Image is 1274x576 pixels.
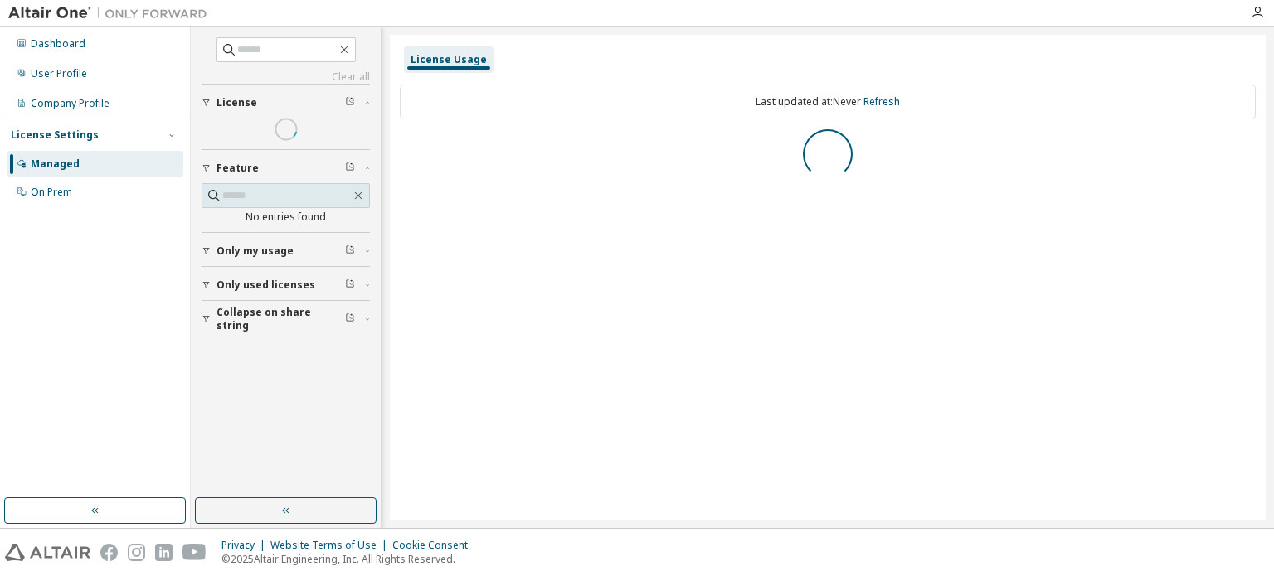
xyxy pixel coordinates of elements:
[411,53,487,66] div: License Usage
[202,233,370,269] button: Only my usage
[182,544,207,561] img: youtube.svg
[11,128,99,142] div: License Settings
[5,544,90,561] img: altair_logo.svg
[392,539,478,552] div: Cookie Consent
[31,186,72,199] div: On Prem
[31,157,80,171] div: Managed
[863,94,900,109] a: Refresh
[345,312,355,326] span: Clear filter
[31,67,87,80] div: User Profile
[216,162,259,175] span: Feature
[345,162,355,175] span: Clear filter
[202,267,370,303] button: Only used licenses
[202,301,370,337] button: Collapse on share string
[216,278,315,292] span: Only used licenses
[216,96,257,109] span: License
[31,37,85,51] div: Dashboard
[100,544,118,561] img: facebook.svg
[155,544,173,561] img: linkedin.svg
[202,150,370,186] button: Feature
[202,70,370,84] a: Clear all
[221,552,478,566] p: © 2025 Altair Engineering, Inc. All Rights Reserved.
[221,539,270,552] div: Privacy
[345,278,355,292] span: Clear filter
[8,5,216,22] img: Altair One
[216,306,345,332] span: Collapse on share string
[128,544,145,561] img: instagram.svg
[31,97,109,110] div: Company Profile
[345,244,355,258] span: Clear filter
[202,85,370,121] button: License
[202,211,370,224] div: No entries found
[345,96,355,109] span: Clear filter
[216,244,294,258] span: Only my usage
[270,539,392,552] div: Website Terms of Use
[400,85,1256,119] div: Last updated at: Never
